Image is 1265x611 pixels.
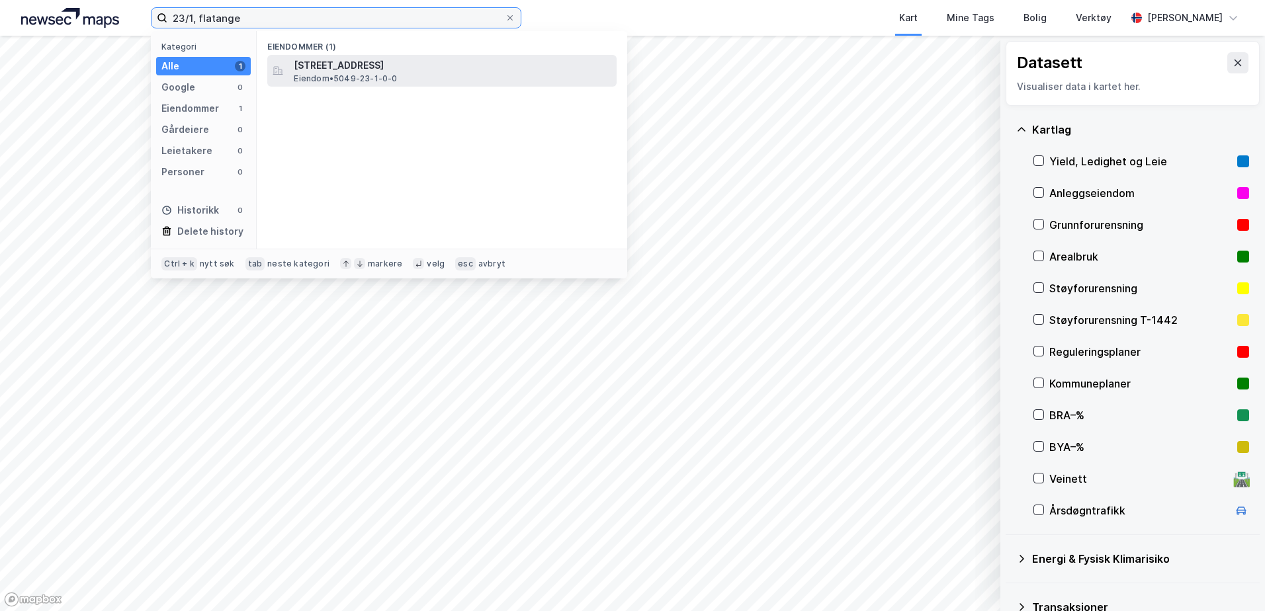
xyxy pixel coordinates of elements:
[235,167,245,177] div: 0
[1199,548,1265,611] iframe: Chat Widget
[368,259,402,269] div: markere
[294,73,397,84] span: Eiendom • 5049-23-1-0-0
[1049,217,1232,233] div: Grunnforurensning
[161,42,251,52] div: Kategori
[1032,551,1249,567] div: Energi & Fysisk Klimarisiko
[1049,185,1232,201] div: Anleggseiendom
[1199,548,1265,611] div: Kontrollprogram for chat
[947,10,994,26] div: Mine Tags
[1024,10,1047,26] div: Bolig
[1049,249,1232,265] div: Arealbruk
[1032,122,1249,138] div: Kartlag
[455,257,476,270] div: esc
[235,124,245,135] div: 0
[161,257,197,270] div: Ctrl + k
[1076,10,1112,26] div: Verktøy
[235,61,245,71] div: 1
[257,31,627,55] div: Eiendommer (1)
[21,8,119,28] img: logo.a4113a55bc3d86da70a041830d287a7e.svg
[161,101,219,116] div: Eiendommer
[1017,79,1248,95] div: Visualiser data i kartet her.
[161,122,209,138] div: Gårdeiere
[427,259,445,269] div: velg
[1049,312,1232,328] div: Støyforurensning T-1442
[1049,280,1232,296] div: Støyforurensning
[161,202,219,218] div: Historikk
[1017,52,1082,73] div: Datasett
[245,257,265,270] div: tab
[235,103,245,114] div: 1
[294,58,611,73] span: [STREET_ADDRESS]
[161,79,195,95] div: Google
[267,259,329,269] div: neste kategori
[235,145,245,156] div: 0
[200,259,235,269] div: nytt søk
[478,259,505,269] div: avbryt
[1049,503,1228,518] div: Årsdøgntrafikk
[177,224,243,239] div: Delete history
[899,10,918,26] div: Kart
[161,143,212,159] div: Leietakere
[1233,470,1250,487] div: 🛣️
[1049,344,1232,360] div: Reguleringsplaner
[1049,439,1232,455] div: BYA–%
[235,82,245,93] div: 0
[161,164,204,180] div: Personer
[1049,153,1232,169] div: Yield, Ledighet og Leie
[235,205,245,216] div: 0
[1049,471,1228,487] div: Veinett
[161,58,179,74] div: Alle
[4,592,62,607] a: Mapbox homepage
[167,8,505,28] input: Søk på adresse, matrikkel, gårdeiere, leietakere eller personer
[1049,376,1232,391] div: Kommuneplaner
[1049,407,1232,423] div: BRA–%
[1147,10,1223,26] div: [PERSON_NAME]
